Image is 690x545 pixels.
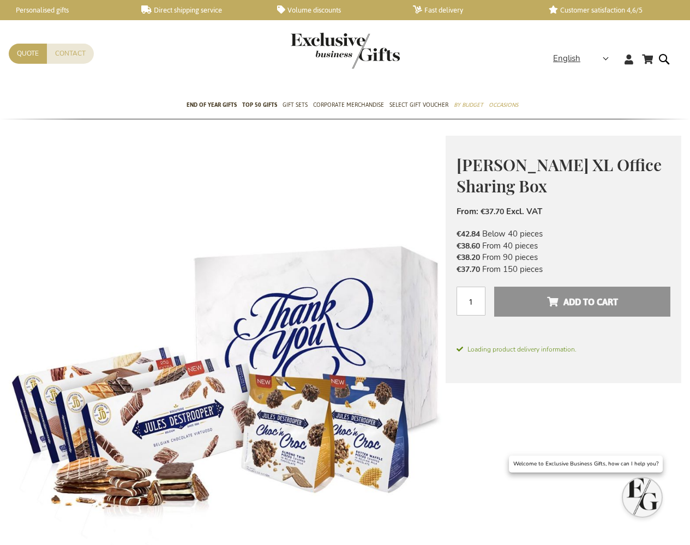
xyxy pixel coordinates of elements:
[242,99,277,111] span: TOP 50 Gifts
[457,287,485,316] input: Qty
[553,52,580,65] span: English
[457,206,478,217] span: From:
[489,99,518,111] span: Occasions
[413,5,531,15] a: Fast delivery
[313,92,384,119] a: Corporate Merchandise
[389,99,448,111] span: Select Gift Voucher
[313,99,384,111] span: Corporate Merchandise
[457,229,480,239] span: €42.84
[457,264,480,275] span: €37.70
[454,92,483,119] a: By Budget
[506,206,542,217] span: Excl. VAT
[389,92,448,119] a: Select Gift Voucher
[454,99,483,111] span: By Budget
[457,252,670,263] li: From 90 pieces
[457,252,480,263] span: €38.20
[242,92,277,119] a: TOP 50 Gifts
[9,44,47,64] a: Quote
[291,33,345,69] a: store logo
[457,241,480,251] span: €38.60
[457,154,662,197] span: [PERSON_NAME] XL Office Sharing Box
[187,92,237,119] a: End of year gifts
[187,99,237,111] span: End of year gifts
[489,92,518,119] a: Occasions
[457,344,670,354] span: Loading product delivery information.
[5,5,124,15] a: Personalised gifts
[283,92,308,119] a: Gift Sets
[47,44,94,64] a: Contact
[277,5,395,15] a: Volume discounts
[457,264,670,275] li: From 150 pieces
[549,5,667,15] a: Customer satisfaction 4,6/5
[283,99,308,111] span: Gift Sets
[291,33,400,69] img: Exclusive Business gifts logo
[141,5,260,15] a: Direct shipping service
[457,228,670,240] li: Below 40 pieces
[457,240,670,252] li: From 40 pieces
[481,207,504,217] span: €37.70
